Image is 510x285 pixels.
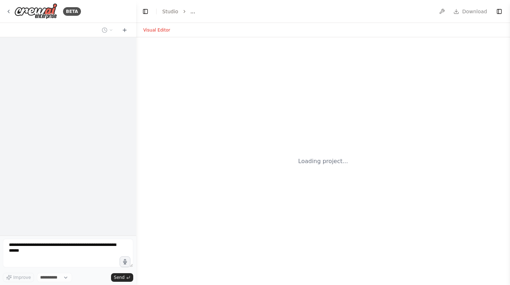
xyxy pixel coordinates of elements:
[13,275,31,280] span: Improve
[120,256,130,267] button: Click to speak your automation idea
[3,273,34,282] button: Improve
[191,8,195,15] span: ...
[140,6,150,16] button: Hide left sidebar
[14,3,57,19] img: Logo
[111,273,133,282] button: Send
[114,275,125,280] span: Send
[162,9,178,14] a: Studio
[494,6,504,16] button: Show right sidebar
[139,26,174,34] button: Visual Editor
[298,157,348,166] div: Loading project...
[162,8,195,15] nav: breadcrumb
[63,7,81,16] div: BETA
[119,26,130,34] button: Start a new chat
[99,26,116,34] button: Switch to previous chat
